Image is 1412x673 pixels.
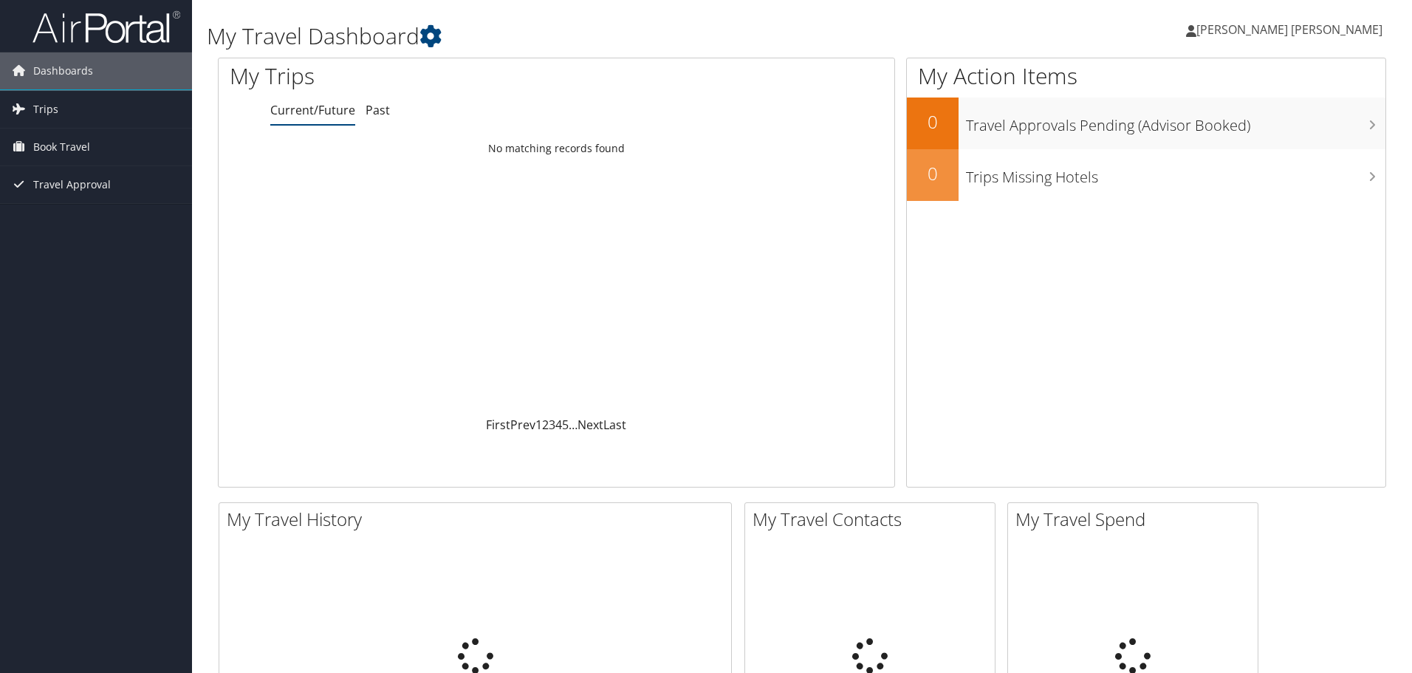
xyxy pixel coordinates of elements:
h3: Travel Approvals Pending (Advisor Booked) [966,108,1385,136]
h2: My Travel History [227,507,731,532]
h1: My Action Items [907,61,1385,92]
img: airportal-logo.png [32,10,180,44]
span: Book Travel [33,129,90,165]
a: Prev [510,417,535,433]
span: Dashboards [33,52,93,89]
h2: My Travel Contacts [753,507,995,532]
a: 0Travel Approvals Pending (Advisor Booked) [907,98,1385,149]
span: … [569,417,578,433]
a: Past [366,102,390,118]
a: First [486,417,510,433]
a: 1 [535,417,542,433]
a: 3 [549,417,555,433]
a: [PERSON_NAME] [PERSON_NAME] [1186,7,1397,52]
span: [PERSON_NAME] [PERSON_NAME] [1196,21,1382,38]
a: Last [603,417,626,433]
a: Current/Future [270,102,355,118]
a: 0Trips Missing Hotels [907,149,1385,201]
h3: Trips Missing Hotels [966,160,1385,188]
a: 5 [562,417,569,433]
span: Travel Approval [33,166,111,203]
a: 2 [542,417,549,433]
h2: My Travel Spend [1015,507,1258,532]
span: Trips [33,91,58,128]
h2: 0 [907,109,959,134]
a: 4 [555,417,562,433]
h2: 0 [907,161,959,186]
h1: My Travel Dashboard [207,21,1001,52]
h1: My Trips [230,61,602,92]
a: Next [578,417,603,433]
td: No matching records found [219,135,894,162]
